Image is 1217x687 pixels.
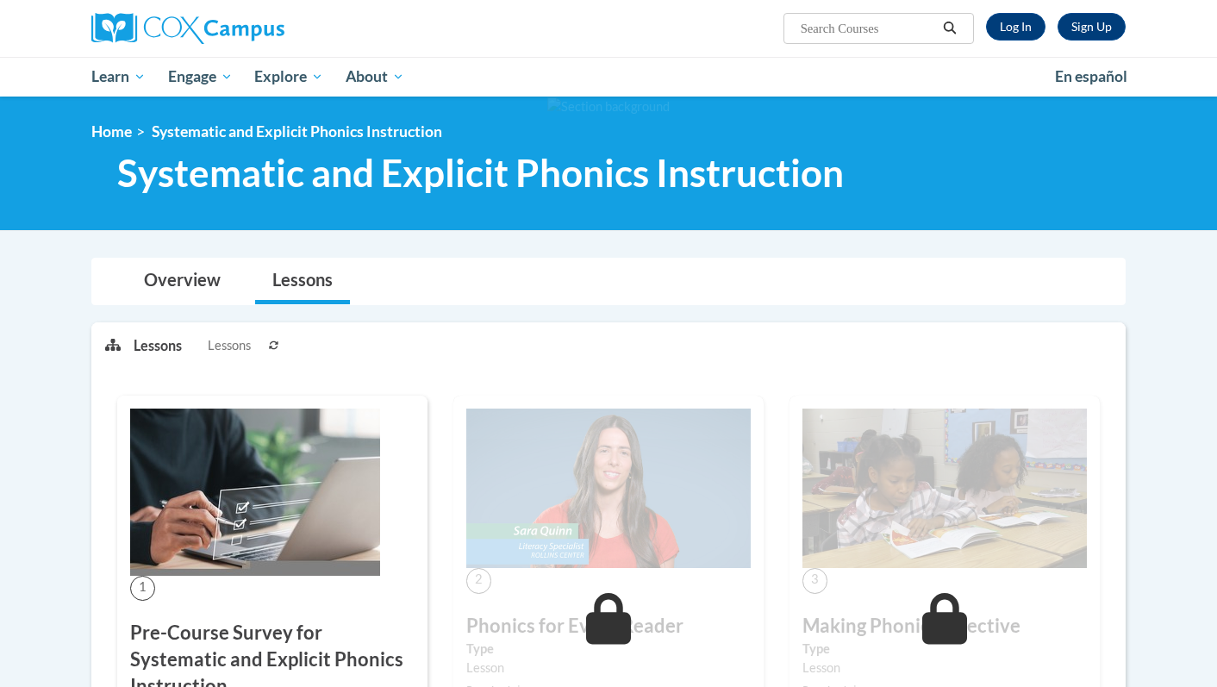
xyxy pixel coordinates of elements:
img: Course Image [802,409,1087,569]
p: Lessons [134,336,182,355]
span: 3 [802,568,827,593]
a: Home [91,122,132,141]
a: Overview [127,259,238,304]
span: Engage [168,66,233,87]
a: Explore [243,57,334,97]
span: Learn [91,66,146,87]
img: Course Image [466,409,751,569]
span: En español [1055,67,1127,85]
h3: Phonics for Every Reader [466,613,751,640]
a: Register [1058,13,1126,41]
input: Search Courses [799,18,937,39]
span: 1 [130,576,155,601]
span: Lessons [208,336,251,355]
div: Lesson [466,659,751,678]
span: Explore [254,66,323,87]
label: Type [466,640,751,659]
label: Type [802,640,1087,659]
a: Engage [157,57,244,97]
a: Lessons [255,259,350,304]
span: About [346,66,404,87]
img: Course Image [130,409,380,576]
h3: Making Phonics Effective [802,613,1087,640]
div: Main menu [66,57,1151,97]
span: Systematic and Explicit Phonics Instruction [117,150,844,196]
a: Cox Campus [91,13,419,44]
a: About [334,57,415,97]
span: 2 [466,568,491,593]
button: Search [937,18,963,39]
a: Learn [80,57,157,97]
img: Cox Campus [91,13,284,44]
div: Lesson [802,659,1087,678]
img: Section background [547,97,670,116]
a: En español [1044,59,1139,95]
span: Systematic and Explicit Phonics Instruction [152,122,442,141]
a: Log In [986,13,1045,41]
